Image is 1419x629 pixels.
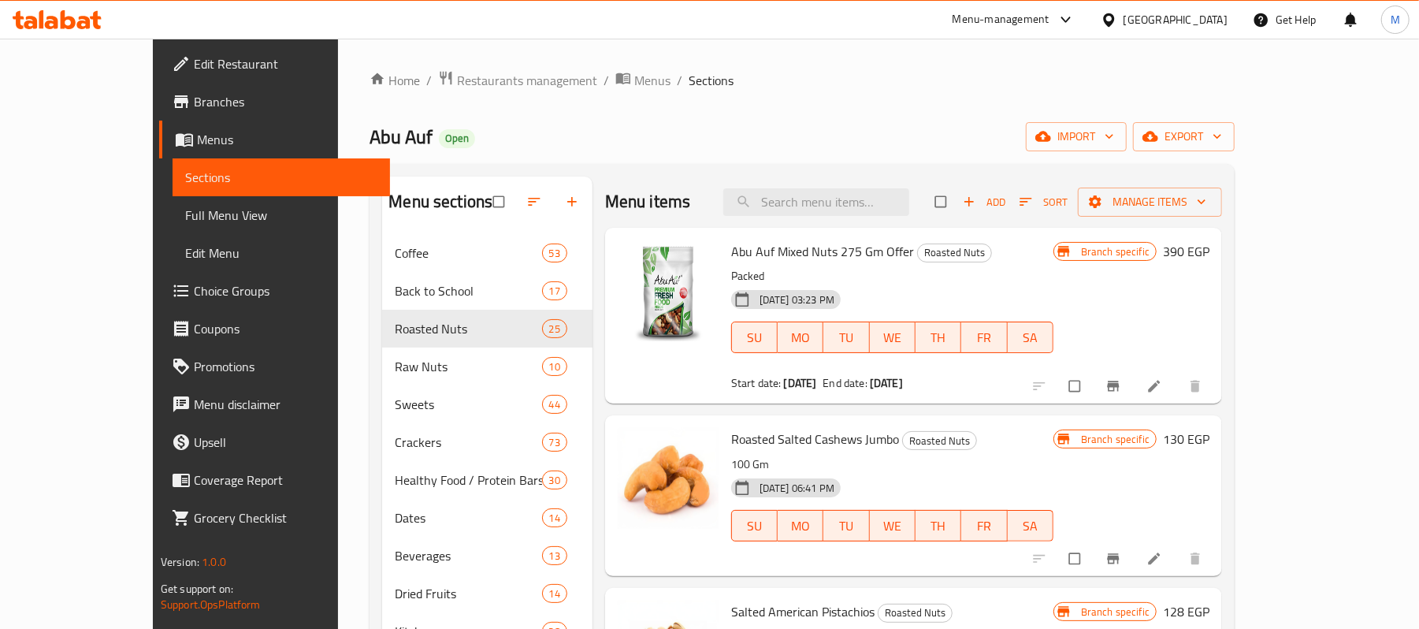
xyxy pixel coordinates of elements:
a: Edit menu item [1146,378,1165,394]
a: Promotions [159,348,390,385]
span: 17 [543,284,566,299]
img: Roasted Salted Cashews Jumbo [618,428,719,529]
button: Manage items [1078,188,1222,217]
div: Coffee [395,244,541,262]
div: Healthy Food / Protein Bars30 [382,461,592,499]
button: WE [870,322,916,353]
a: Edit Restaurant [159,45,390,83]
h6: 130 EGP [1163,428,1209,450]
span: SA [1014,515,1047,538]
span: Crackers [395,433,541,452]
span: Healthy Food / Protein Bars [395,471,541,489]
span: Menus [634,71,670,90]
a: Edit Menu [173,234,390,272]
a: Grocery Checklist [159,499,390,537]
span: SA [1014,326,1047,349]
span: TU [830,326,863,349]
span: Dried Fruits [395,584,541,603]
span: 25 [543,322,566,337]
button: delete [1178,542,1216,576]
span: Select to update [1060,544,1093,574]
div: Dried Fruits14 [382,575,592,612]
span: Back to School [395,281,541,300]
button: TU [823,510,869,542]
span: Choice Groups [194,281,377,300]
button: Branch-specific-item [1096,369,1134,404]
button: delete [1178,369,1216,404]
a: Choice Groups [159,272,390,310]
a: Restaurants management [438,70,597,91]
button: FR [961,322,1007,353]
span: Sections [185,168,377,187]
button: Sort [1016,190,1072,214]
div: Roasted Nuts25 [382,310,592,348]
p: Packed [731,266,1053,286]
div: Back to School17 [382,272,592,310]
div: Roasted Nuts [902,431,977,450]
span: WE [876,515,909,538]
span: WE [876,326,909,349]
span: Branch specific [1075,244,1156,259]
span: 53 [543,246,566,261]
div: [GEOGRAPHIC_DATA] [1124,11,1228,28]
b: [DATE] [870,373,903,393]
span: Raw Nuts [395,357,541,376]
span: Roasted Nuts [903,432,976,450]
span: End date: [823,373,867,393]
span: Branch specific [1075,432,1156,447]
li: / [604,71,609,90]
span: Roasted Nuts [395,319,541,338]
div: items [542,244,567,262]
a: Home [370,71,420,90]
div: Sweets [395,395,541,414]
p: 100 Gm [731,455,1053,475]
span: Edit Menu [185,244,377,262]
span: Coverage Report [194,471,377,489]
div: Beverages13 [382,537,592,575]
span: Full Menu View [185,206,377,225]
span: Coupons [194,319,377,338]
span: Start date: [731,373,782,393]
span: Select section [926,187,959,217]
span: SU [738,326,771,349]
div: items [542,395,567,414]
button: WE [870,510,916,542]
a: Menus [159,121,390,158]
span: FR [968,515,1001,538]
a: Full Menu View [173,196,390,234]
div: Crackers73 [382,423,592,461]
button: Add [959,190,1009,214]
span: Restaurants management [457,71,597,90]
button: SU [731,322,778,353]
span: Beverages [395,546,541,565]
button: TH [916,322,961,353]
a: Menu disclaimer [159,385,390,423]
div: items [542,357,567,376]
span: Roasted Nuts [918,244,991,262]
span: TH [922,515,955,538]
span: Menu disclaimer [194,395,377,414]
span: 10 [543,359,566,374]
span: Select all sections [484,187,517,217]
a: Branches [159,83,390,121]
span: [DATE] 06:41 PM [753,481,841,496]
div: items [542,508,567,527]
div: Open [439,129,475,148]
button: MO [778,510,823,542]
h6: 390 EGP [1163,240,1209,262]
div: items [542,584,567,603]
span: Sort [1020,193,1068,211]
h6: 128 EGP [1163,601,1209,623]
span: Menus [197,130,377,149]
span: Upsell [194,433,377,452]
span: Dates [395,508,541,527]
span: Sort sections [517,184,555,219]
span: M [1391,11,1400,28]
button: SA [1008,322,1053,353]
div: Raw Nuts10 [382,348,592,385]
